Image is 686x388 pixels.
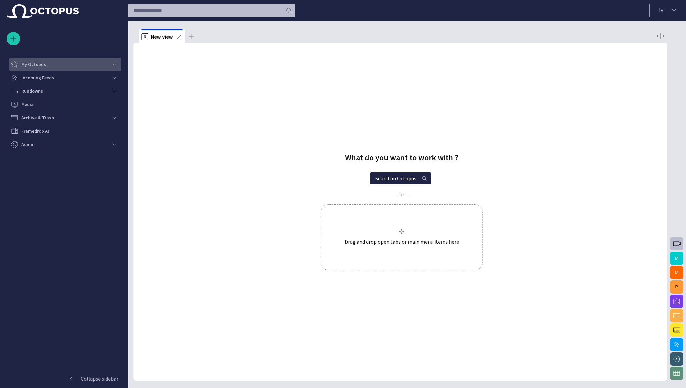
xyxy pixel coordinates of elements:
p: I V [659,6,663,14]
p: Archive & Trash [21,114,54,121]
p: Rundowns [21,88,43,94]
div: Media [7,98,121,111]
div: Framedrop AI [7,124,121,138]
h2: What do you want to work with ? [345,153,458,162]
p: Media [21,101,34,108]
p: -- or -- [394,191,409,198]
p: My Octopus [21,61,46,68]
button: M [670,266,683,279]
button: M [670,252,683,265]
p: Collapse sidebar [81,375,118,383]
span: New view [151,33,173,40]
img: Octopus News Room [7,4,79,18]
button: IV [654,4,682,16]
p: Admin [21,141,35,148]
ul: main menu [7,58,121,151]
p: N [141,33,148,40]
p: Incoming Feeds [21,74,54,81]
div: NNew view [139,29,185,43]
button: Collapse sidebar [7,372,121,385]
button: Search in Octopus [370,172,431,184]
p: Framedrop AI [21,128,49,134]
button: P [670,280,683,294]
